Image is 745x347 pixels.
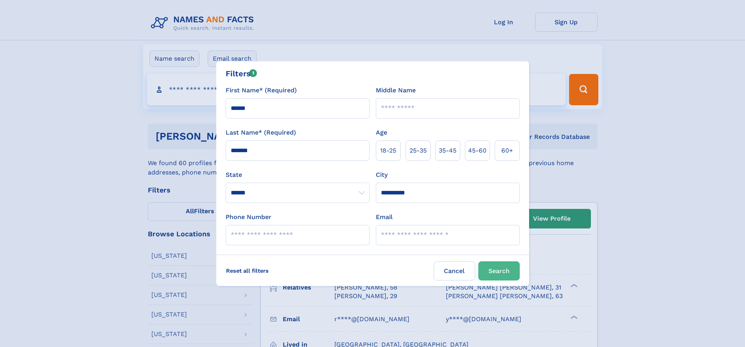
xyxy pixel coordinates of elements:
label: Middle Name [376,86,416,95]
span: 35‑45 [439,146,456,155]
label: Age [376,128,387,137]
label: City [376,170,388,180]
span: 45‑60 [468,146,486,155]
span: 25‑35 [409,146,427,155]
span: 18‑25 [380,146,396,155]
label: State [226,170,370,180]
span: 60+ [501,146,513,155]
button: Search [478,261,520,280]
div: Filters [226,68,257,79]
label: First Name* (Required) [226,86,297,95]
label: Cancel [434,261,475,280]
label: Last Name* (Required) [226,128,296,137]
label: Reset all filters [221,261,274,280]
label: Email [376,212,393,222]
label: Phone Number [226,212,271,222]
